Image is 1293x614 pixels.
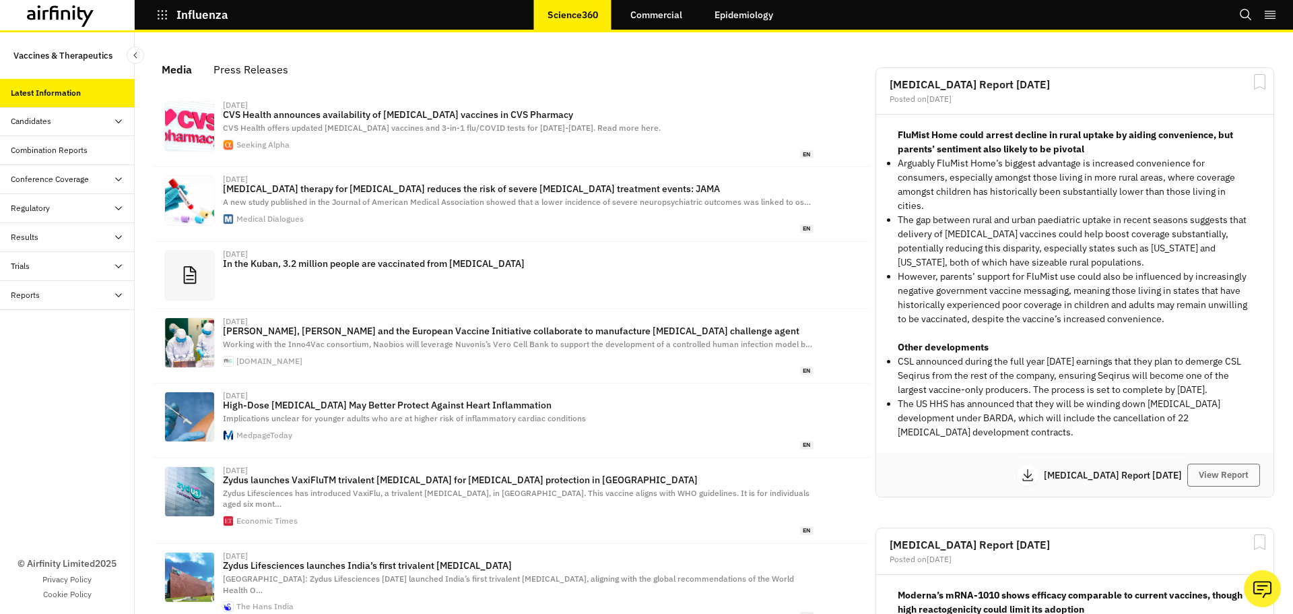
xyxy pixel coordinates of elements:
p: High-Dose [MEDICAL_DATA] May Better Protect Against Heart Inflammation [223,400,814,410]
p: Influenza [176,9,228,21]
span: CVS Health offers updated [MEDICAL_DATA] vaccines and 3-in-1 flu/COVID tests for [DATE]-[DATE]. R... [223,123,661,133]
div: [DATE] [223,552,248,560]
div: Latest Information [11,87,81,99]
div: [DATE] [223,250,248,258]
img: image_1225090614.jpg [165,102,214,151]
div: Combination Reports [11,144,88,156]
a: Cookie Policy [43,588,92,601]
img: 117275.jpg [165,392,214,441]
span: [GEOGRAPHIC_DATA]: Zydus Lifesciences [DATE] launched India’s first trivalent [MEDICAL_DATA], ali... [223,574,794,595]
div: Medical Dialogues [236,215,304,223]
img: favicon.ico [224,214,233,224]
a: [DATE]Zydus launches VaxiFluTM trivalent [MEDICAL_DATA] for [MEDICAL_DATA] protection in [GEOGRAP... [154,458,870,544]
div: [DOMAIN_NAME] [236,357,302,365]
h2: [MEDICAL_DATA] Report [DATE] [890,79,1260,90]
div: [DATE] [223,175,248,183]
a: [DATE][PERSON_NAME], [PERSON_NAME] and the European Vaccine Initiative collaborate to manufacture... [154,309,870,383]
button: Influenza [156,3,228,26]
div: MedpageToday [236,431,292,439]
p: In the Kuban, 3.2 million people are vaccinated from [MEDICAL_DATA] [223,258,814,269]
p: [PERSON_NAME], [PERSON_NAME] and the European Vaccine Initiative collaborate to manufacture [MEDI... [223,326,814,336]
p: © Airfinity Limited 2025 [18,557,117,571]
p: The US HHS has announced that they will be winding down [MEDICAL_DATA] development under BARDA, w... [898,397,1252,439]
div: Trials [11,260,30,272]
a: [DATE]High-Dose [MEDICAL_DATA] May Better Protect Against Heart InflammationImplications unclear ... [154,383,870,458]
img: 202074-rapid-influenza-tests.jpg [165,176,214,225]
div: Seeking Alpha [236,141,290,149]
div: Press Releases [213,59,288,80]
p: However, parents’ support for FluMist use could also be influenced by increasingly negative gover... [898,270,1252,326]
h2: [MEDICAL_DATA] Report [DATE] [890,539,1260,550]
div: Reports [11,289,40,301]
span: en [800,526,814,535]
div: [DATE] [223,317,248,326]
button: Close Sidebar [127,47,144,64]
a: Privacy Policy [42,574,92,586]
span: en [800,367,814,375]
div: The Hans India [236,603,294,611]
p: Arguably FluMist Home’s biggest advantage is increased convenience for consumers, especially amon... [898,156,1252,213]
img: favicon.ico [224,357,233,366]
img: et.jpg [224,516,233,526]
svg: Bookmark Report [1251,73,1268,90]
p: [MEDICAL_DATA] Report [DATE] [1044,470,1187,480]
span: en [800,150,814,159]
p: Science360 [548,9,598,20]
p: Vaccines & Therapeutics [13,43,112,68]
div: Posted on [DATE] [890,95,1260,103]
div: [DATE] [223,392,248,400]
img: 1581621-zydus.jpg [165,553,214,602]
div: Regulatory [11,202,50,214]
strong: FluMist Home could arrest decline in rural uptake by aiding convenience, but parents’ sentiment a... [898,129,1233,155]
span: en [800,224,814,233]
img: favicon.svg [224,431,233,440]
span: Working with the Inno4Vac consortium, Naobios will leverage Nuvonis’s Vero Cell Bank to support t... [223,339,812,349]
div: Candidates [11,115,51,127]
div: Media [162,59,192,80]
strong: Other developments [898,341,989,353]
p: CSL announced during the full year [DATE] earnings that they plan to demerge CSL Seqirus from the... [898,355,1252,397]
span: Implications unclear for younger adults who are at higher risk of inflammatory cardiac conditions [223,413,586,423]
div: [DATE] [223,466,248,474]
button: View Report [1187,464,1260,487]
span: A new study published in the Journal of American Medical Association showed that a lower incidenc... [223,197,811,207]
a: [DATE][MEDICAL_DATA] therapy for [MEDICAL_DATA] reduces the risk of severe [MEDICAL_DATA] treatme... [154,167,870,241]
img: favicon.ico [224,602,233,611]
a: [DATE]CVS Health announces availability of [MEDICAL_DATA] vaccines in CVS PharmacyCVS Health offe... [154,93,870,167]
span: en [800,441,814,450]
p: [MEDICAL_DATA] therapy for [MEDICAL_DATA] reduces the risk of severe [MEDICAL_DATA] treatment eve... [223,183,814,194]
span: Zydus Lifesciences has introduced VaxiFlu, a trivalent [MEDICAL_DATA], in [GEOGRAPHIC_DATA]. This... [223,488,809,510]
div: Results [11,231,38,243]
div: Conference Coverage [11,173,89,185]
div: Posted on [DATE] [890,555,1260,563]
a: [DATE]In the Kuban, 3.2 million people are vaccinated from [MEDICAL_DATA] [154,242,870,309]
img: naobios-nuvonis-and-european-vaccine-initiative.jpg [165,318,214,367]
button: Search [1239,3,1253,26]
p: CVS Health announces availability of [MEDICAL_DATA] vaccines in CVS Pharmacy [223,109,814,120]
button: Ask our analysts [1244,570,1281,607]
div: [DATE] [223,101,248,109]
p: Zydus Lifesciences launches India’s first trivalent [MEDICAL_DATA] [223,560,814,571]
svg: Bookmark Report [1251,534,1268,551]
p: Zydus launches VaxiFluTM trivalent [MEDICAL_DATA] for [MEDICAL_DATA] protection in [GEOGRAPHIC_DATA] [223,474,814,485]
div: Economic Times [236,517,298,525]
img: favicon-192x192.png [224,140,233,150]
p: The gap between rural and urban paediatric uptake in recent seasons suggests that delivery of [ME... [898,213,1252,270]
img: zydus-launches-vaxiflutm-trivalent-influenza-vaccine-for-flu-protection-in-india.jpg [165,467,214,516]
